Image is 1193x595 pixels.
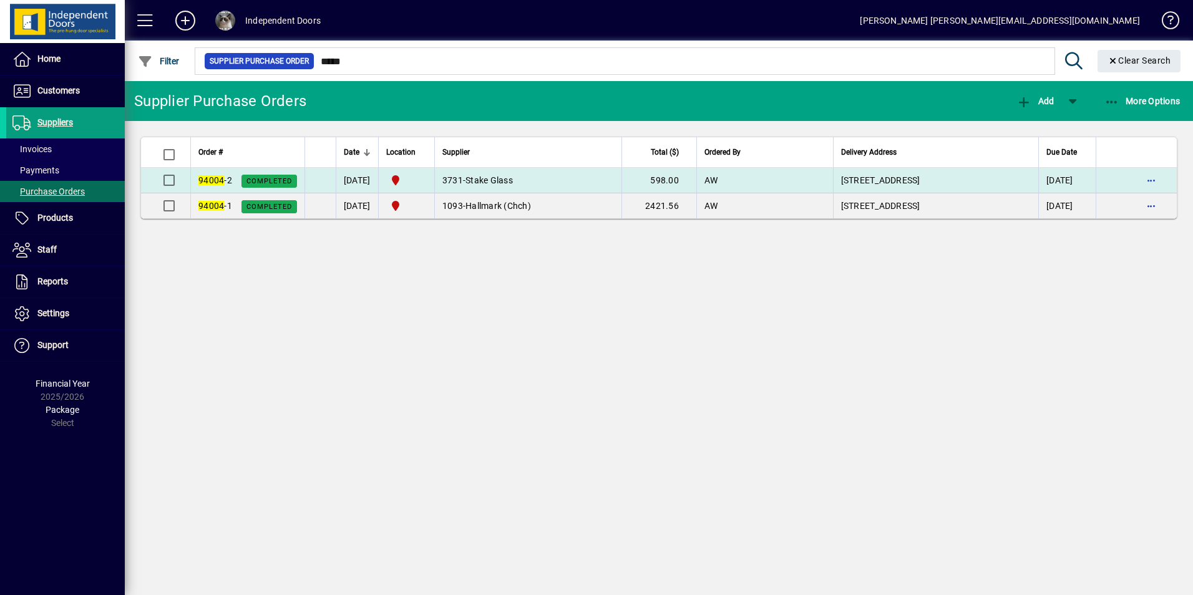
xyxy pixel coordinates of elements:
[704,145,741,159] span: Ordered By
[442,201,463,211] span: 1093
[12,165,59,175] span: Payments
[6,298,125,329] a: Settings
[6,235,125,266] a: Staff
[37,213,73,223] span: Products
[1098,50,1181,72] button: Clear
[1046,145,1077,159] span: Due Date
[1038,168,1096,193] td: [DATE]
[344,145,359,159] span: Date
[386,145,416,159] span: Location
[344,145,371,159] div: Date
[1141,196,1161,216] button: More options
[651,145,679,159] span: Total ($)
[386,173,427,188] span: Christchurch
[1038,193,1096,218] td: [DATE]
[434,168,621,193] td: -
[37,244,57,254] span: Staff
[246,177,292,185] span: Completed
[1013,90,1057,112] button: Add
[198,201,224,211] em: 94004
[386,198,427,213] span: Christchurch
[198,175,232,185] span: -2
[465,175,513,185] span: Stake Glass
[704,175,718,185] span: AW
[37,276,68,286] span: Reports
[336,193,378,218] td: [DATE]
[386,145,427,159] div: Location
[198,145,223,159] span: Order #
[138,56,180,66] span: Filter
[1016,96,1054,106] span: Add
[37,117,73,127] span: Suppliers
[205,9,245,32] button: Profile
[6,138,125,160] a: Invoices
[465,201,531,211] span: Hallmark (Chch)
[1104,96,1181,106] span: More Options
[704,201,718,211] span: AW
[6,203,125,234] a: Products
[12,144,52,154] span: Invoices
[621,193,696,218] td: 2421.56
[630,145,690,159] div: Total ($)
[37,54,61,64] span: Home
[165,9,205,32] button: Add
[1101,90,1184,112] button: More Options
[135,50,183,72] button: Filter
[134,91,306,111] div: Supplier Purchase Orders
[12,186,85,196] span: Purchase Orders
[860,11,1140,31] div: [PERSON_NAME] [PERSON_NAME][EMAIL_ADDRESS][DOMAIN_NAME]
[6,330,125,361] a: Support
[442,145,614,159] div: Supplier
[336,168,378,193] td: [DATE]
[210,55,309,67] span: Supplier Purchase Order
[1046,145,1088,159] div: Due Date
[37,308,69,318] span: Settings
[37,85,80,95] span: Customers
[6,266,125,297] a: Reports
[198,201,232,211] span: -1
[6,181,125,202] a: Purchase Orders
[704,145,825,159] div: Ordered By
[198,145,297,159] div: Order #
[1141,170,1161,190] button: More options
[442,145,470,159] span: Supplier
[246,203,292,211] span: Completed
[833,193,1038,218] td: [STREET_ADDRESS]
[46,405,79,415] span: Package
[621,168,696,193] td: 598.00
[1108,56,1171,65] span: Clear Search
[6,160,125,181] a: Payments
[841,145,897,159] span: Delivery Address
[442,175,463,185] span: 3731
[198,175,224,185] em: 94004
[1152,2,1177,43] a: Knowledge Base
[6,75,125,107] a: Customers
[434,193,621,218] td: -
[833,168,1038,193] td: [STREET_ADDRESS]
[37,340,69,350] span: Support
[245,11,321,31] div: Independent Doors
[6,44,125,75] a: Home
[36,379,90,389] span: Financial Year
